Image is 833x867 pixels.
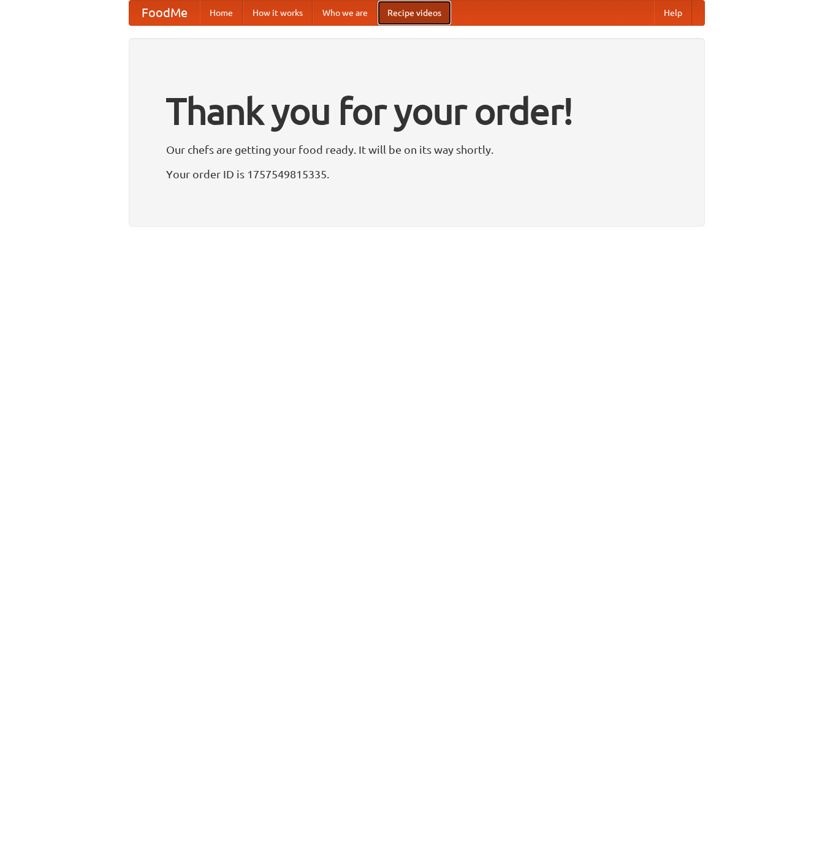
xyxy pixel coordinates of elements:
[166,140,668,159] p: Our chefs are getting your food ready. It will be on its way shortly.
[654,1,692,25] a: Help
[243,1,313,25] a: How it works
[200,1,243,25] a: Home
[129,1,200,25] a: FoodMe
[378,1,451,25] a: Recipe videos
[166,165,668,183] p: Your order ID is 1757549815335.
[166,81,668,140] h1: Thank you for your order!
[313,1,378,25] a: Who we are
